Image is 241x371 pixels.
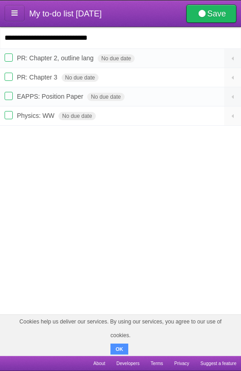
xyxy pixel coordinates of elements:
a: Terms [151,356,163,371]
button: OK [110,344,128,355]
span: Physics: WW [17,112,57,119]
a: Suggest a feature [200,356,236,371]
a: Save [186,5,236,23]
a: Privacy [174,356,189,371]
span: No due date [98,54,135,63]
span: PR: Chapter 2, outline lang [17,54,96,62]
label: Done [5,111,13,119]
span: Cookies help us deliver our services. By using our services, you agree to our use of cookies. [9,315,232,342]
label: Done [5,53,13,62]
span: No due date [58,112,95,120]
span: No due date [62,74,99,82]
a: Developers [116,356,140,371]
span: My to-do list [DATE] [29,9,102,18]
span: PR: Chapter 3 [17,74,60,81]
span: No due date [87,93,124,101]
span: EAPPS: Position Paper [17,93,86,100]
a: About [93,356,105,371]
label: Done [5,92,13,100]
label: Done [5,73,13,81]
